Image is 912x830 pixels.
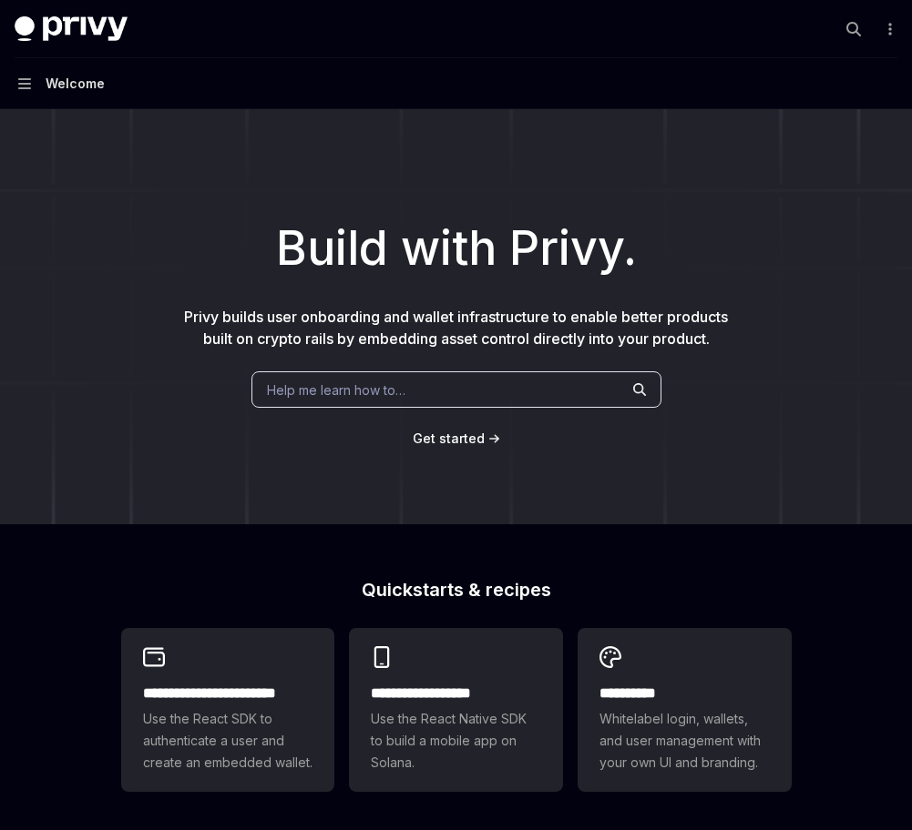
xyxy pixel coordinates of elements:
span: Privy builds user onboarding and wallet infrastructure to enable better products built on crypto ... [184,308,728,348]
span: Use the React Native SDK to build a mobile app on Solana. [371,708,541,774]
span: Help me learn how to… [267,380,405,400]
img: dark logo [15,16,128,42]
a: **** *****Whitelabel login, wallets, and user management with your own UI and branding. [578,628,792,792]
div: Welcome [46,73,105,95]
h2: Quickstarts & recipes [121,581,792,599]
h1: Build with Privy. [29,213,883,284]
span: Use the React SDK to authenticate a user and create an embedded wallet. [143,708,313,774]
span: Whitelabel login, wallets, and user management with your own UI and branding. [599,708,770,774]
a: **** **** **** ***Use the React Native SDK to build a mobile app on Solana. [349,628,563,792]
a: Get started [413,430,485,448]
span: Get started [413,430,485,446]
button: More actions [879,16,897,42]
